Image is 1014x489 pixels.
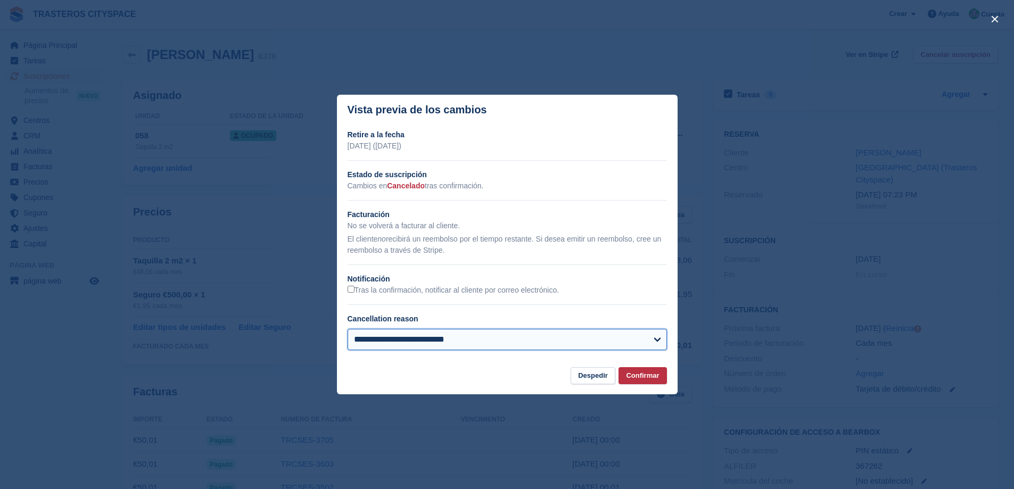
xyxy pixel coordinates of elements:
h2: Estado de suscripción [348,169,667,180]
h2: Retire a la fecha [348,129,667,140]
p: No se volverá a facturar al cliente. [348,220,667,231]
input: Tras la confirmación, notificar al cliente por correo electrónico. [348,286,355,293]
p: Cambios en tras confirmación. [348,180,667,192]
span: Cancelado [387,181,425,190]
label: Cancellation reason [348,314,418,323]
p: [DATE] ([DATE]) [348,140,667,152]
button: Despedir [571,367,615,385]
em: no [377,235,386,243]
p: Vista previa de los cambios [348,104,487,116]
label: Tras la confirmación, notificar al cliente por correo electrónico. [348,286,559,295]
button: Confirmar [619,367,666,385]
p: El cliente recibirá un reembolso por el tiempo restante. Si desea emitir un reembolso, cree un re... [348,234,667,256]
h2: Facturación [348,209,667,220]
button: close [986,11,1003,28]
h2: Notificación [348,273,667,285]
